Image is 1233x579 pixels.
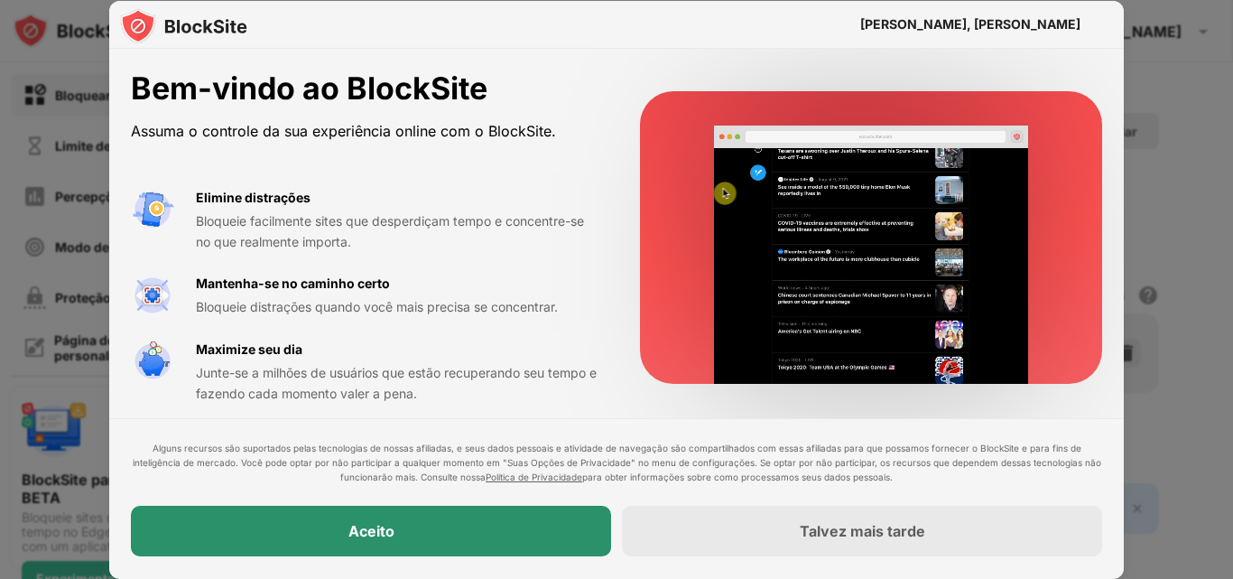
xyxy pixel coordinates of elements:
[133,444,1101,483] font: Alguns recursos são suportados pelas tecnologias de nossas afiliadas, e seus dados pessoais e ati...
[196,341,302,357] font: Maximize seu dia
[196,213,584,248] font: Bloqueie facilmente sites que desperdiçam tempo e concentre-se no que realmente importa.
[582,472,893,483] font: para obter informações sobre como processamos seus dados pessoais.
[120,8,247,44] img: logo-blocksite.svg
[348,523,394,541] font: Aceito
[196,299,558,314] font: Bloqueie distrações quando você mais precisa se concentrar.
[860,16,1080,32] font: [PERSON_NAME], [PERSON_NAME]
[486,472,582,483] a: Política de Privacidade
[131,122,556,140] font: Assuma o controle da sua experiência online com o BlockSite.
[800,523,925,541] font: Talvez mais tarde
[131,274,174,317] img: value-focus.svg
[131,188,174,231] img: value-avoid-distractions.svg
[131,340,174,383] img: value-safe-time.svg
[196,275,390,291] font: Mantenha-se no caminho certo
[131,70,487,107] font: Bem-vindo ao BlockSite
[196,190,311,205] font: Elimine distrações
[196,365,597,400] font: Junte-se a milhões de usuários que estão recuperando seu tempo e fazendo cada momento valer a pena.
